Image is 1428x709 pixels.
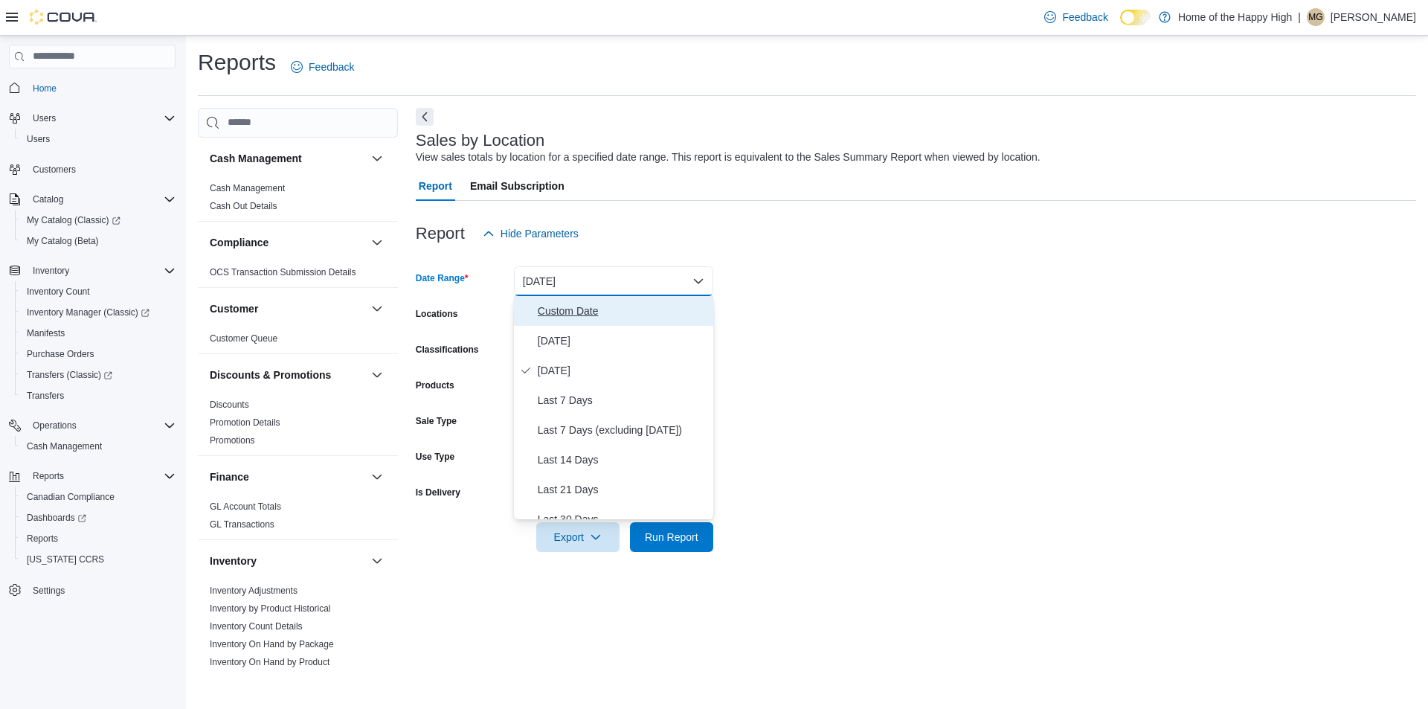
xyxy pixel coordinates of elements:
button: Finance [368,468,386,486]
a: Dashboards [15,507,181,528]
button: My Catalog (Beta) [15,231,181,251]
span: Customers [27,160,176,179]
a: Inventory Count Details [210,621,303,632]
span: Users [21,130,176,148]
span: Home [27,79,176,97]
button: [DATE] [514,266,713,296]
span: [DATE] [538,332,707,350]
button: Compliance [210,235,365,250]
a: Inventory On Hand by Product [210,657,329,667]
span: Dark Mode [1120,25,1121,26]
a: Inventory Adjustments [210,586,297,596]
span: Catalog [27,190,176,208]
a: Promotion Details [210,417,280,428]
button: Finance [210,469,365,484]
button: Cash Management [15,436,181,457]
span: Promotions [210,434,255,446]
span: Purchase Orders [27,348,94,360]
span: Reports [33,470,64,482]
span: My Catalog (Beta) [27,235,99,247]
span: Inventory Manager (Classic) [21,304,176,321]
button: Run Report [630,522,713,552]
label: Use Type [416,451,454,463]
h3: Cash Management [210,151,302,166]
span: Inventory On Hand by Product [210,656,329,668]
a: Inventory Manager (Classic) [15,302,181,323]
span: GL Account Totals [210,501,281,513]
span: Catalog [33,193,63,205]
span: Users [27,133,50,145]
div: Discounts & Promotions [198,396,398,455]
a: GL Account Totals [210,501,281,512]
h3: Report [416,225,465,243]
span: Transfers (Classic) [27,369,112,381]
span: Hide Parameters [501,226,579,241]
img: Cova [30,10,97,25]
a: Feedback [285,52,360,82]
p: | [1298,8,1301,26]
a: Manifests [21,324,71,342]
div: View sales totals by location for a specified date range. This report is equivalent to the Sales ... [416,150,1041,165]
button: Hide Parameters [477,219,585,248]
h3: Discounts & Promotions [210,368,331,382]
span: Reports [21,530,176,548]
span: My Catalog (Classic) [27,214,120,226]
a: Transfers (Classic) [21,366,118,384]
span: Washington CCRS [21,551,176,568]
button: Discounts & Promotions [210,368,365,382]
button: Operations [27,417,83,434]
span: Last 14 Days [538,451,707,469]
a: My Catalog (Classic) [15,210,181,231]
span: Custom Date [538,302,707,320]
a: Cash Management [21,437,108,455]
label: Locations [416,308,458,320]
span: [US_STATE] CCRS [27,554,104,565]
a: Purchase Orders [21,345,100,363]
span: Reports [27,467,176,485]
button: Customer [368,300,386,318]
button: Canadian Compliance [15,487,181,507]
span: Reports [27,533,58,545]
span: Run Report [645,530,698,545]
span: Dashboards [21,509,176,527]
a: Inventory Manager (Classic) [21,304,155,321]
button: Inventory [368,552,386,570]
a: Customer Queue [210,333,277,344]
span: Last 7 Days [538,391,707,409]
button: Inventory [3,260,181,281]
div: Compliance [198,263,398,287]
span: Customers [33,164,76,176]
span: GL Transactions [210,519,274,530]
span: Feedback [1062,10,1107,25]
span: MG [1308,8,1322,26]
a: Transfers (Classic) [15,365,181,385]
button: Inventory [27,262,75,280]
span: My Catalog (Classic) [21,211,176,229]
button: Reports [27,467,70,485]
span: Transfers (Classic) [21,366,176,384]
div: Select listbox [514,296,713,519]
h1: Reports [198,48,276,77]
a: Canadian Compliance [21,488,120,506]
button: Export [536,522,620,552]
button: Customers [3,158,181,180]
span: Inventory Count [27,286,90,298]
a: Dashboards [21,509,92,527]
a: Discounts [210,400,249,410]
span: Settings [33,585,65,597]
label: Is Delivery [416,487,460,498]
button: Users [3,108,181,129]
span: Manifests [21,324,176,342]
button: Cash Management [368,150,386,167]
button: Discounts & Promotions [368,366,386,384]
span: Inventory Count Details [210,620,303,632]
span: Transfers [21,387,176,405]
button: Cash Management [210,151,365,166]
button: Transfers [15,385,181,406]
div: Machaela Gardner [1307,8,1325,26]
div: Customer [198,330,398,353]
span: Operations [33,420,77,432]
span: OCS Transaction Submission Details [210,266,356,278]
h3: Inventory [210,554,257,568]
a: Home [27,80,62,97]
